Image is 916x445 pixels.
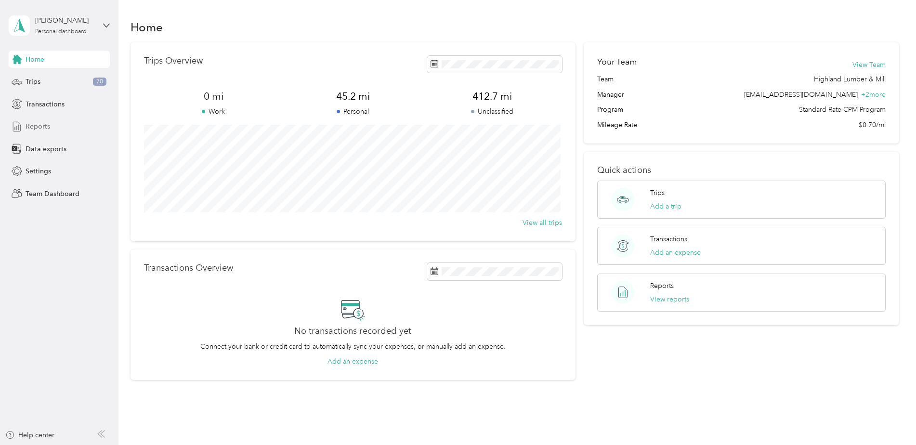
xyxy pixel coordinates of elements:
[861,91,886,99] span: + 2 more
[283,106,422,117] p: Personal
[597,165,886,175] p: Quick actions
[423,106,562,117] p: Unclassified
[144,90,283,103] span: 0 mi
[597,56,637,68] h2: Your Team
[144,263,233,273] p: Transactions Overview
[523,218,562,228] button: View all trips
[35,29,87,35] div: Personal dashboard
[294,326,411,336] h2: No transactions recorded yet
[283,90,422,103] span: 45.2 mi
[5,430,54,440] button: Help center
[26,189,79,199] span: Team Dashboard
[327,356,378,366] button: Add an expense
[26,99,65,109] span: Transactions
[650,201,681,211] button: Add a trip
[597,120,637,130] span: Mileage Rate
[26,77,40,87] span: Trips
[650,294,689,304] button: View reports
[852,60,886,70] button: View Team
[597,74,614,84] span: Team
[597,90,624,100] span: Manager
[26,54,44,65] span: Home
[814,74,886,84] span: Highland Lumber & Mill
[26,144,66,154] span: Data exports
[799,105,886,115] span: Standard Rate CPM Program
[35,15,95,26] div: [PERSON_NAME]
[650,188,665,198] p: Trips
[862,391,916,445] iframe: Everlance-gr Chat Button Frame
[597,105,623,115] span: Program
[26,121,50,131] span: Reports
[650,248,701,258] button: Add an expense
[423,90,562,103] span: 412.7 mi
[744,91,858,99] span: [EMAIL_ADDRESS][DOMAIN_NAME]
[93,78,106,86] span: 70
[650,234,687,244] p: Transactions
[26,166,51,176] span: Settings
[131,22,163,32] h1: Home
[650,281,674,291] p: Reports
[859,120,886,130] span: $0.70/mi
[200,341,506,352] p: Connect your bank or credit card to automatically sync your expenses, or manually add an expense.
[144,106,283,117] p: Work
[144,56,203,66] p: Trips Overview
